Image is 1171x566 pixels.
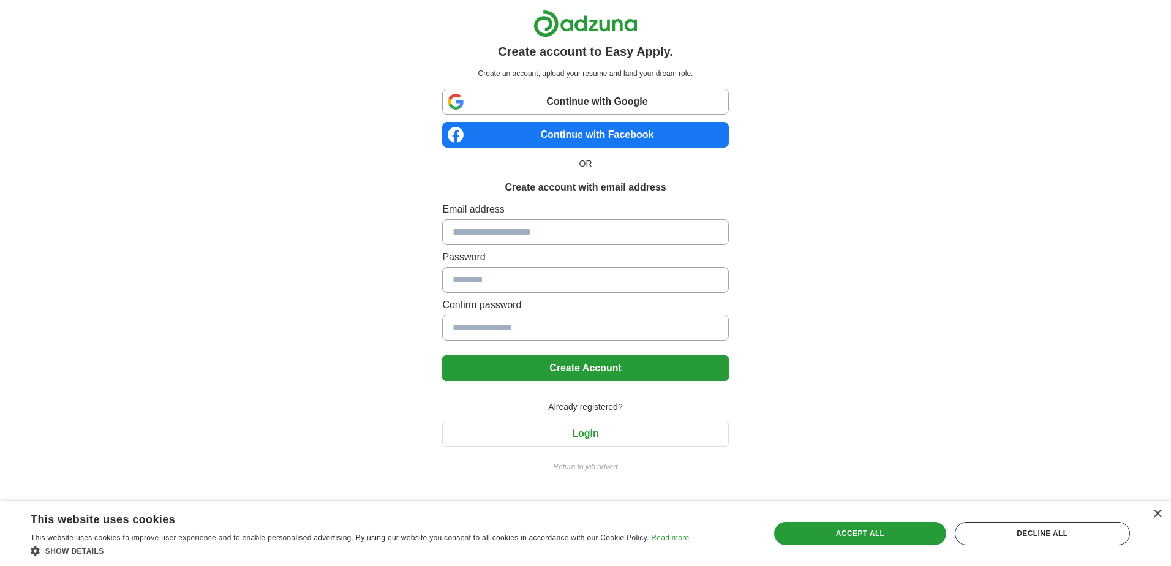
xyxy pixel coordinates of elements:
a: Continue with Facebook [442,122,728,148]
label: Password [442,250,728,265]
a: Login [442,428,728,439]
span: Already registered? [541,401,630,413]
a: Return to job advert [442,461,728,472]
span: This website uses cookies to improve user experience and to enable personalised advertising. By u... [31,534,649,542]
img: Adzuna logo [533,10,638,37]
span: OR [572,157,600,170]
button: Create Account [442,355,728,381]
div: Show details [31,545,689,557]
button: Login [442,421,728,447]
div: Decline all [955,522,1130,545]
div: Close [1153,510,1162,519]
a: Read more, opens a new window [651,534,689,542]
label: Email address [442,202,728,217]
a: Continue with Google [442,89,728,115]
div: This website uses cookies [31,508,658,527]
h1: Create account with email address [505,180,666,195]
div: Accept all [774,522,946,545]
label: Confirm password [442,298,728,312]
span: Show details [45,547,104,556]
p: Create an account, upload your resume and land your dream role. [445,68,726,79]
h1: Create account to Easy Apply. [498,42,673,61]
